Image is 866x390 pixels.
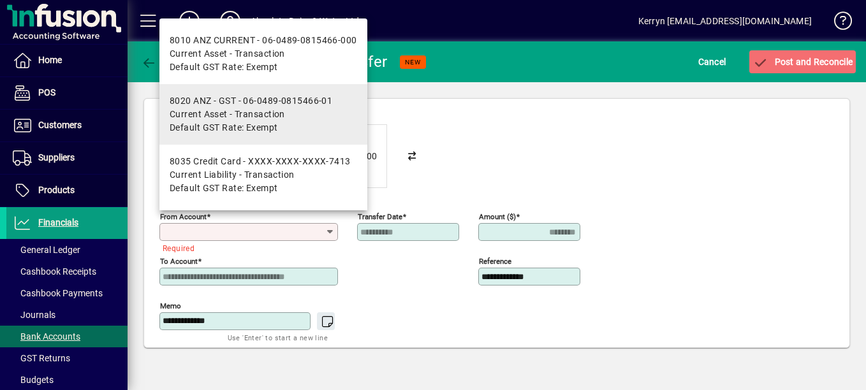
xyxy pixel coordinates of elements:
a: Customers [6,110,128,141]
span: Budgets [13,375,54,385]
a: Home [6,45,128,76]
mat-option: 8035 Credit Card - XXXX-XXXX-XXXX-7413 [159,145,367,205]
span: POS [38,87,55,97]
div: 8035 Credit Card - XXXX-XXXX-XXXX-7413 [170,155,351,168]
button: Back [138,50,187,73]
button: Profile [210,10,251,32]
button: Post and Reconcile [749,50,856,73]
div: Kerryn [EMAIL_ADDRESS][DOMAIN_NAME] [638,11,812,31]
mat-hint: Use 'Enter' to start a new line [228,330,328,345]
a: Cashbook Payments [6,282,128,304]
span: General Ledger [13,245,80,255]
a: Products [6,175,128,206]
a: GST Returns [6,347,128,369]
div: 8020 ANZ - GST - 06-0489-0815466-01 [170,94,332,108]
span: Cancel [698,52,726,72]
app-page-header-button: Back [128,50,198,73]
span: Products [38,185,75,195]
span: Current Asset - Transaction [170,108,285,121]
a: Suppliers [6,142,128,174]
a: Bank Accounts [6,326,128,347]
span: Current Liability - Transaction [170,168,295,182]
mat-label: Amount ($) [479,212,516,221]
mat-label: Memo [160,301,181,310]
mat-label: To account [160,257,198,266]
span: Back [141,57,184,67]
button: Cancel [695,50,730,73]
mat-option: 8010 ANZ CURRENT - 06-0489-0815466-000 [159,24,367,84]
a: General Ledger [6,239,128,261]
a: Knowledge Base [825,3,850,44]
button: Add [169,10,210,32]
span: NEW [405,58,421,66]
a: Journals [6,304,128,326]
span: Home [38,55,62,65]
span: Default GST Rate: Exempt [170,61,278,74]
span: Customers [38,120,82,130]
span: Financials [38,217,78,227]
mat-label: Transfer date [358,212,402,221]
span: Post and Reconcile [752,57,853,67]
span: Current Asset - Transaction [170,47,285,61]
mat-label: Reference [479,257,511,266]
mat-label: From account [160,212,207,221]
span: Suppliers [38,152,75,162]
a: POS [6,77,128,109]
a: Cashbook Receipts [6,261,128,282]
div: Absolute Dairy & Water Ltd [251,11,360,31]
span: Default GST Rate: Exempt [170,182,278,195]
span: Cashbook Receipts [13,266,96,277]
mat-error: Required [163,241,328,254]
span: Bank Accounts [13,331,80,342]
div: 8010 ANZ CURRENT - 06-0489-0815466-000 [170,34,357,47]
span: Cashbook Payments [13,288,103,298]
mat-option: 8020 ANZ - GST - 06-0489-0815466-01 [159,84,367,145]
span: Default GST Rate: Exempt [170,121,278,134]
span: Journals [13,310,55,320]
span: GST Returns [13,353,70,363]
